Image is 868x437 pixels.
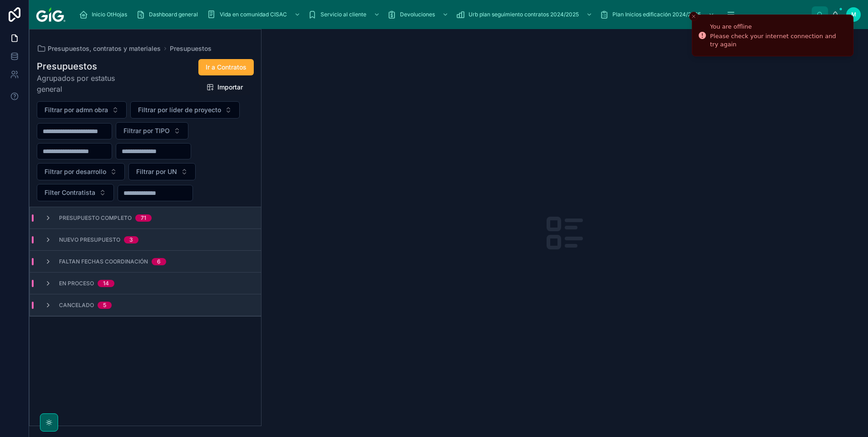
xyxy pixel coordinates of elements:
[37,163,125,180] button: Select Button
[59,280,94,287] span: En proceso
[59,258,148,265] span: Faltan fechas coordinación
[710,32,846,49] div: Please check your internet connection and try again
[73,5,812,25] div: scrollable content
[44,105,108,114] span: Filtrar por admn obra
[136,167,177,176] span: Filtrar por UN
[220,11,287,18] span: Vida en comunidad CISAC
[76,6,133,23] a: Inicio OtHojas
[204,6,305,23] a: Vida en comunidad CISAC
[453,6,597,23] a: Urb plan seguimiento contratos 2024/2025
[206,63,247,72] span: Ir a Contratos
[170,44,212,53] a: Presupuestos
[44,167,106,176] span: Filtrar por desarrollo
[612,11,701,18] span: Plan Inicios edificación 2024/2025
[116,122,188,139] button: Select Button
[710,22,846,31] div: You are offline
[103,302,106,309] div: 5
[385,6,453,23] a: Devoluciones
[199,79,250,95] button: Importar
[59,302,94,309] span: Cancelado
[59,214,132,222] span: Presupuesto Completo
[36,7,65,22] img: App logo
[59,236,120,243] span: Nuevo presupuesto
[123,126,170,135] span: Filtrar por TIPO
[469,11,579,18] span: Urb plan seguimiento contratos 2024/2025
[133,6,204,23] a: Dashboard general
[37,184,114,201] button: Select Button
[37,60,138,73] h1: Presupuestos
[92,11,127,18] span: Inicio OtHojas
[157,258,161,265] div: 6
[44,188,95,197] span: Filter Contratista
[141,214,146,222] div: 71
[597,6,719,23] a: Plan Inicios edificación 2024/2025
[37,101,127,119] button: Select Button
[103,280,109,287] div: 14
[149,11,198,18] span: Dashboard general
[37,73,138,94] span: Agrupados por estatus general
[37,44,161,53] a: Presupuestos, contratos y materiales
[130,101,240,119] button: Select Button
[48,44,161,53] span: Presupuestos, contratos y materiales
[129,236,133,243] div: 3
[138,105,221,114] span: Filtrar por líder de proyecto
[400,11,435,18] span: Devoluciones
[128,163,196,180] button: Select Button
[321,11,366,18] span: Servicio al cliente
[305,6,385,23] a: Servicio al cliente
[689,12,698,21] button: Close toast
[851,11,856,18] span: M
[217,83,243,92] span: Importar
[198,59,254,75] button: Ir a Contratos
